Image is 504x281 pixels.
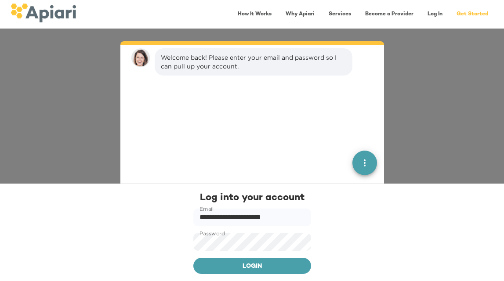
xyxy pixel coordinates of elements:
[232,5,277,23] a: How It Works
[11,4,76,22] img: logo
[451,5,493,23] a: Get Started
[360,5,419,23] a: Become a Provider
[131,48,150,68] img: amy.37686e0395c82528988e.png
[323,5,356,23] a: Services
[161,53,346,71] div: Welcome back! Please enter your email and password so I can pull up your account.
[280,5,320,23] a: Why Apiari
[352,151,377,175] button: quick menu
[422,5,448,23] a: Log In
[200,261,304,272] span: Login
[193,258,311,274] button: Login
[193,191,311,205] div: Log into your account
